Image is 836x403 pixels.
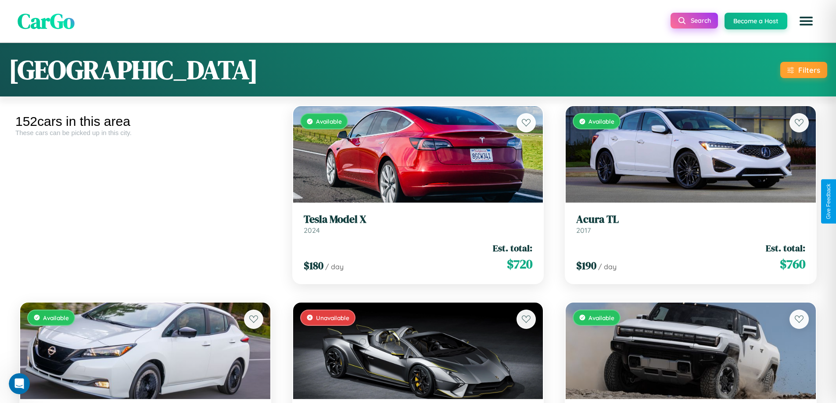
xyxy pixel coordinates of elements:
span: $ 190 [576,258,596,273]
div: These cars can be picked up in this city. [15,129,275,136]
span: Unavailable [316,314,349,321]
span: Available [43,314,69,321]
span: $ 760 [780,255,805,273]
a: Tesla Model X2024 [304,213,533,235]
span: Available [588,118,614,125]
button: Filters [780,62,827,78]
span: 2024 [304,226,320,235]
span: CarGo [18,7,75,36]
div: Filters [798,65,820,75]
h3: Acura TL [576,213,805,226]
span: Available [316,118,342,125]
div: 152 cars in this area [15,114,275,129]
button: Open menu [794,9,818,33]
button: Become a Host [725,13,787,29]
span: Est. total: [766,242,805,254]
span: Est. total: [493,242,532,254]
span: Available [588,314,614,321]
span: / day [598,262,617,271]
span: 2017 [576,226,591,235]
span: / day [325,262,344,271]
h3: Tesla Model X [304,213,533,226]
button: Search [671,13,718,29]
span: Search [691,17,711,25]
span: $ 180 [304,258,323,273]
span: $ 720 [507,255,532,273]
div: Give Feedback [825,184,832,219]
h1: [GEOGRAPHIC_DATA] [9,52,258,88]
iframe: Intercom live chat [9,373,30,394]
a: Acura TL2017 [576,213,805,235]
